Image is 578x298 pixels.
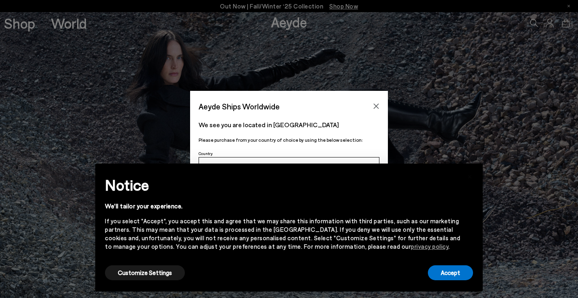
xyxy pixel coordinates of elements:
[467,170,473,181] span: ×
[428,265,473,280] button: Accept
[370,100,382,112] button: Close
[460,166,480,185] button: Close this notice
[199,120,379,130] p: We see you are located in [GEOGRAPHIC_DATA]
[411,243,448,250] a: privacy policy
[105,202,460,210] div: We'll tailor your experience.
[199,99,280,113] span: Aeyde Ships Worldwide
[105,174,460,195] h2: Notice
[199,151,213,156] span: Country
[199,136,379,144] p: Please purchase from your country of choice by using the below selection:
[105,217,460,251] div: If you select "Accept", you accept this and agree that we may share this information with third p...
[105,265,185,280] button: Customize Settings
